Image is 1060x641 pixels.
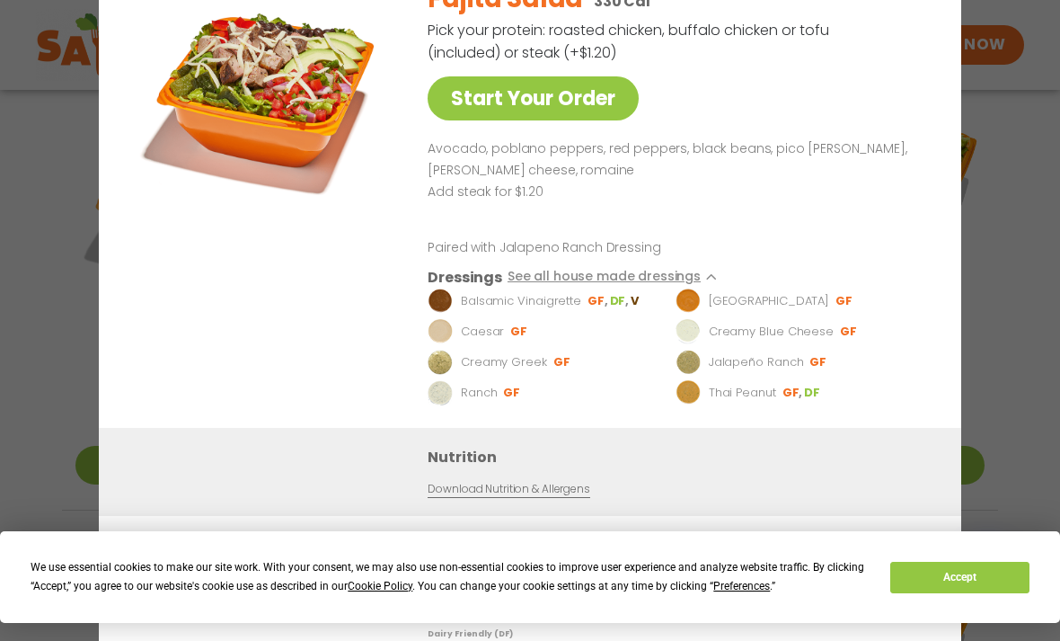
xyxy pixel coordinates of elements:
p: Caesar [461,323,504,341]
li: GF [835,293,854,309]
button: See all house made dressings [508,266,726,289]
span: Preferences [713,580,770,592]
p: Thai Peanut [709,384,776,402]
img: Dressing preview image for BBQ Ranch [676,289,701,314]
li: V [631,293,640,309]
button: Accept [890,562,1029,593]
img: Dressing preview image for Jalapeño Ranch [676,350,701,375]
img: Dressing preview image for Creamy Greek [428,350,453,375]
img: Dressing preview image for Thai Peanut [676,380,701,405]
p: [GEOGRAPHIC_DATA] [709,292,829,310]
li: GF [587,293,609,309]
p: Paired with Jalapeno Ranch Dressing [428,238,760,257]
img: Dressing preview image for Creamy Blue Cheese [676,319,701,344]
p: Pick your protein: roasted chicken, buffalo chicken or tofu (included) or steak (+$1.20) [428,19,832,64]
h3: Dressings [428,266,502,289]
li: DF [804,385,822,401]
img: Dressing preview image for Balsamic Vinaigrette [428,289,453,314]
strong: Dairy Friendly (DF) [428,628,512,639]
img: Dressing preview image for Ranch [428,380,453,405]
li: GF [840,324,859,340]
p: Balsamic Vinaigrette [461,292,581,310]
li: DF [610,293,631,309]
p: Creamy Greek [461,353,547,371]
li: GF [503,385,522,401]
a: Download Nutrition & Allergens [428,481,589,498]
p: Jalapeño Ranch [709,353,804,371]
a: Start Your Order [428,76,639,120]
p: While our menu includes ingredients that are made without gluten, our restaurants are not gluten ... [428,598,925,626]
p: Add steak for $1.20 [428,182,918,203]
span: Cookie Policy [348,580,412,592]
li: GF [553,354,572,370]
li: GF [510,324,529,340]
img: Dressing preview image for Caesar [428,319,453,344]
p: Creamy Blue Cheese [709,323,834,341]
li: GF [782,385,804,401]
p: Avocado, poblano peppers, red peppers, black beans, pico [PERSON_NAME], [PERSON_NAME] cheese, rom... [428,138,918,182]
li: GF [809,354,828,370]
p: Ranch [461,384,498,402]
div: We use essential cookies to make our site work. With your consent, we may also use non-essential ... [31,558,869,596]
h3: Nutrition [428,446,934,468]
